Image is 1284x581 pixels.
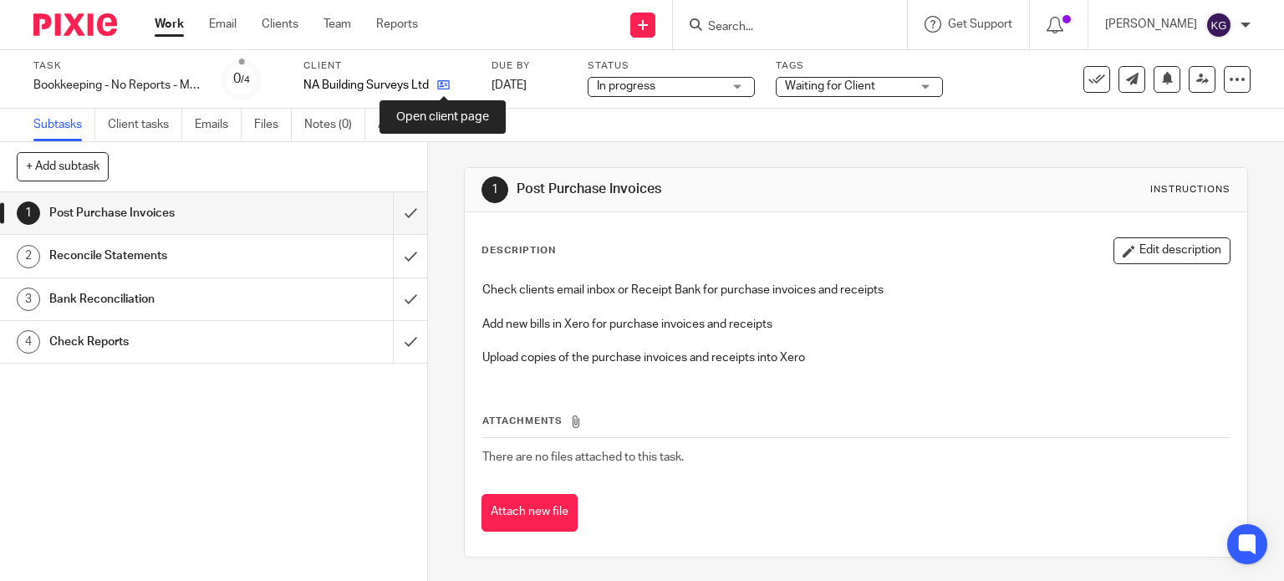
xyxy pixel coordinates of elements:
[33,13,117,36] img: Pixie
[195,109,242,141] a: Emails
[1150,183,1230,196] div: Instructions
[33,59,201,73] label: Task
[17,152,109,181] button: + Add subtask
[482,451,684,463] span: There are no files attached to this task.
[378,109,442,141] a: Audit logs
[482,316,1230,333] p: Add new bills in Xero for purchase invoices and receipts
[492,79,527,91] span: [DATE]
[492,59,567,73] label: Due by
[303,77,429,94] p: NA Building Surveys Ltd
[481,244,556,257] p: Description
[209,16,237,33] a: Email
[482,282,1230,298] p: Check clients email inbox or Receipt Bank for purchase invoices and receipts
[233,69,250,89] div: 0
[17,288,40,311] div: 3
[17,330,40,354] div: 4
[108,109,182,141] a: Client tasks
[17,201,40,225] div: 1
[254,109,292,141] a: Files
[303,59,471,73] label: Client
[597,80,655,92] span: In progress
[1205,12,1232,38] img: svg%3E
[49,287,267,312] h1: Bank Reconciliation
[49,329,267,354] h1: Check Reports
[17,245,40,268] div: 2
[49,201,267,226] h1: Post Purchase Invoices
[481,176,508,203] div: 1
[304,109,365,141] a: Notes (0)
[588,59,755,73] label: Status
[376,16,418,33] a: Reports
[776,59,943,73] label: Tags
[482,416,563,426] span: Attachments
[785,80,875,92] span: Waiting for Client
[324,16,351,33] a: Team
[262,16,298,33] a: Clients
[155,16,184,33] a: Work
[33,77,201,94] div: Bookkeeping - No Reports - Monthly
[948,18,1012,30] span: Get Support
[481,494,578,532] button: Attach new file
[482,349,1230,366] p: Upload copies of the purchase invoices and receipts into Xero
[49,243,267,268] h1: Reconcile Statements
[33,109,95,141] a: Subtasks
[517,181,891,198] h1: Post Purchase Invoices
[241,75,250,84] small: /4
[1113,237,1230,264] button: Edit description
[1105,16,1197,33] p: [PERSON_NAME]
[706,20,857,35] input: Search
